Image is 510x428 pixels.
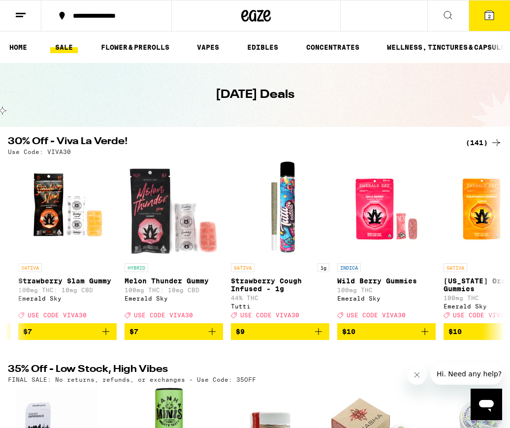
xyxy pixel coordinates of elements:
p: FINAL SALE: No returns, refunds, or exchanges - Use Code: 35OFF [8,376,256,383]
span: USE CODE VIVA30 [134,312,193,318]
img: Emerald Sky - Melon Thunder Gummy [125,160,223,258]
div: Emerald Sky [18,295,117,302]
span: $7 [129,328,138,336]
p: Strawberry Cough Infused - 1g [231,277,329,293]
iframe: Close message [407,365,427,385]
p: Wild Berry Gummies [337,277,436,285]
a: HOME [4,41,32,53]
p: 100mg THC: 10mg CBD [125,287,223,293]
a: CONCENTRATES [301,41,364,53]
button: Add to bag [18,323,117,340]
p: SATIVA [18,263,42,272]
a: Open page for Strawberry Cough Infused - 1g from Tutti [231,160,329,323]
a: (141) [466,137,502,149]
img: Emerald Sky - Wild Berry Gummies [337,160,436,258]
span: USE CODE VIVA30 [240,312,299,318]
span: $10 [448,328,462,336]
p: Use Code: VIVA30 [8,149,71,155]
a: Open page for Strawberry Slam Gummy from Emerald Sky [18,160,117,323]
span: USE CODE VIVA30 [28,312,87,318]
img: Emerald Sky - Strawberry Slam Gummy [18,160,117,258]
p: Melon Thunder Gummy [125,277,223,285]
p: INDICA [337,263,361,272]
a: FLOWER & PREROLLS [96,41,174,53]
span: $10 [342,328,355,336]
span: 2 [488,13,491,19]
p: 100mg THC: 10mg CBD [18,287,117,293]
p: 1g [318,263,329,272]
button: Add to bag [125,323,223,340]
p: HYBRID [125,263,148,272]
button: 2 [469,0,510,31]
a: Open page for Melon Thunder Gummy from Emerald Sky [125,160,223,323]
div: Tutti [231,303,329,309]
img: Tutti - Strawberry Cough Infused - 1g [231,160,329,258]
span: USE CODE VIVA30 [347,312,406,318]
button: Add to bag [337,323,436,340]
iframe: Button to launch messaging window [471,389,502,420]
div: Emerald Sky [125,295,223,302]
span: $7 [23,328,32,336]
a: Open page for Wild Berry Gummies from Emerald Sky [337,160,436,323]
span: $9 [236,328,245,336]
a: VAPES [192,41,224,53]
h2: 30% Off - Viva La Verde! [8,137,454,149]
p: 44% THC [231,295,329,301]
p: Strawberry Slam Gummy [18,277,117,285]
p: 100mg THC [337,287,436,293]
div: Emerald Sky [337,295,436,302]
p: SATIVA [231,263,255,272]
a: EDIBLES [242,41,283,53]
h2: 35% Off - Low Stock, High Vibes [8,365,454,376]
iframe: Message from company [431,363,502,385]
a: SALE [50,41,78,53]
h1: [DATE] Deals [216,87,294,103]
p: SATIVA [444,263,467,272]
button: Add to bag [231,323,329,340]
